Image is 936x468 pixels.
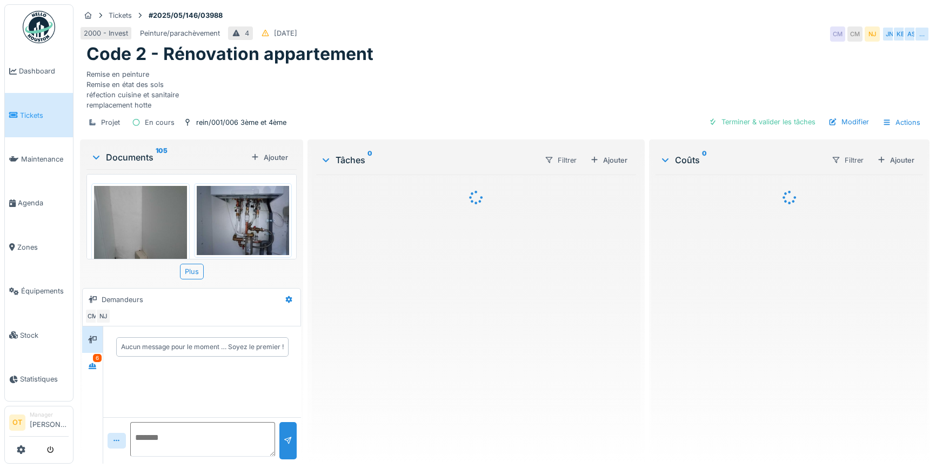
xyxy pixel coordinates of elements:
div: Filtrer [827,152,868,168]
div: … [914,26,930,42]
sup: 0 [367,153,372,166]
span: Zones [17,242,69,252]
img: Badge_color-CXgf-gQk.svg [23,11,55,43]
h1: Code 2 - Rénovation appartement [86,44,373,64]
div: Remise en peinture Remise en état des sols réfection cuisine et sanitaire remplacement hotte [86,65,923,111]
div: Ajouter [586,153,632,168]
sup: 105 [156,151,168,164]
div: NJ [865,26,880,42]
div: Ajouter [873,153,919,168]
span: Stock [20,330,69,340]
div: [DATE] [274,28,297,38]
a: Agenda [5,181,73,225]
div: CM [847,26,863,42]
div: Filtrer [540,152,581,168]
div: 6 [93,354,102,362]
a: Stock [5,313,73,357]
span: Statistiques [20,374,69,384]
a: OT Manager[PERSON_NAME] [9,411,69,437]
a: Équipements [5,269,73,313]
div: AS [904,26,919,42]
div: Terminer & valider les tâches [704,115,820,129]
div: CM [830,26,845,42]
div: Documents [91,151,246,164]
img: c3s6kf0kau193eu7lhajaqu3k8hc [94,186,187,310]
div: IMG_20250716_084849_741.jpg [194,258,292,268]
sup: 0 [702,153,707,166]
span: Dashboard [19,66,69,76]
div: Coûts [660,153,823,166]
div: Demandeurs [102,295,143,305]
div: Tickets [109,10,132,21]
a: Zones [5,225,73,269]
div: Modifier [824,115,873,129]
span: Agenda [18,198,69,208]
a: Dashboard [5,49,73,93]
span: Équipements [21,286,69,296]
span: Tickets [20,110,69,121]
a: Tickets [5,93,73,137]
div: CM [85,309,100,324]
li: OT [9,414,25,431]
div: Aucun message pour le moment … Soyez le premier ! [121,342,284,352]
div: rein/001/006 3ème et 4ème [196,117,286,128]
span: Maintenance [21,154,69,164]
div: En cours [145,117,175,128]
div: Ajouter [246,150,292,165]
a: Maintenance [5,137,73,181]
div: Actions [878,115,925,130]
div: KE [893,26,908,42]
div: JN [882,26,897,42]
div: 4 [245,28,249,38]
div: 2000 - Invest [84,28,128,38]
div: Plus [180,264,204,279]
a: Statistiques [5,357,73,401]
div: Projet [101,117,120,128]
div: Peinture/parachèvement [140,28,220,38]
div: NJ [96,309,111,324]
div: Tâches [320,153,536,166]
strong: #2025/05/146/03988 [144,10,227,21]
li: [PERSON_NAME] [30,411,69,434]
img: i4vpo5a3iaueeqpo3d2m56sqf0xq [197,186,290,256]
div: Manager [30,411,69,419]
